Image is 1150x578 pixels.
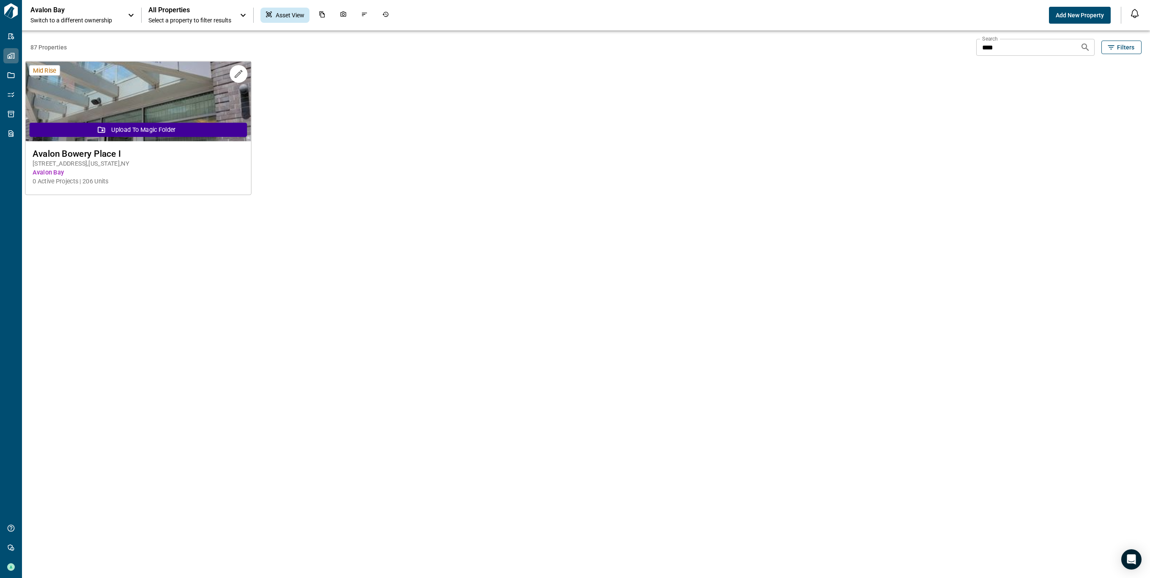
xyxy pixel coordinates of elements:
[33,148,244,159] span: Avalon Bowery Place I
[1077,39,1094,56] button: Search properties
[33,66,56,74] span: Mid Rise
[982,35,998,42] label: Search
[1101,41,1142,54] button: Filters
[30,16,119,25] span: Switch to a different ownership
[25,62,251,142] img: property-asset
[1128,7,1142,20] button: Open notification feed
[30,123,247,137] button: Upload to Magic Folder
[148,6,231,14] span: All Properties
[30,43,973,52] span: 87 Properties
[314,8,331,23] div: Documents
[276,11,304,19] span: Asset View
[1121,549,1142,570] div: Open Intercom Messenger
[260,8,309,23] div: Asset View
[335,8,352,23] div: Photos
[30,6,107,14] p: Avalon Bay
[33,168,244,177] span: Avalon Bay
[1049,7,1111,24] button: Add New Property
[33,159,244,168] span: [STREET_ADDRESS] , [US_STATE] , NY
[33,177,244,186] span: 0 Active Projects | 206 Units
[377,8,394,23] div: Job History
[148,16,231,25] span: Select a property to filter results
[356,8,373,23] div: Issues & Info
[1117,43,1134,52] span: Filters
[1056,11,1104,19] span: Add New Property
